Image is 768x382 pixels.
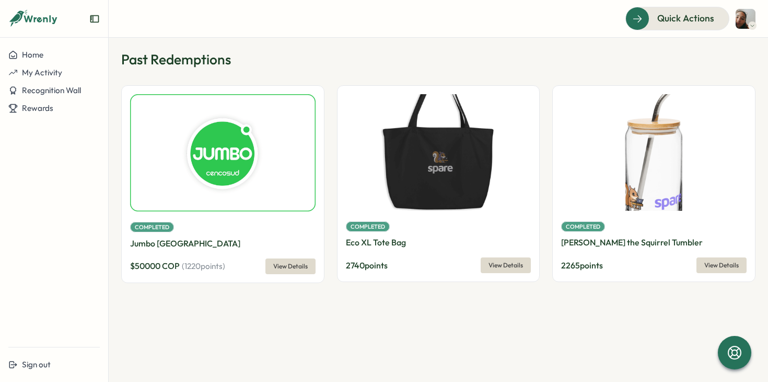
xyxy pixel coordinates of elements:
span: Sign out [22,359,51,369]
img: Sammy the Squirrel Tumbler [561,94,747,210]
span: Recognition Wall [22,85,81,95]
span: View Details [704,258,739,273]
span: Quick Actions [657,12,714,25]
span: Rewards [22,103,53,113]
button: Expand sidebar [89,14,100,24]
span: 2740 points [346,259,388,272]
span: View Details [488,258,523,273]
p: Jumbo [GEOGRAPHIC_DATA] [130,237,316,250]
span: Completed [346,221,390,232]
span: 2265 points [561,259,603,272]
p: Eco XL Tote Bag [346,236,531,249]
span: Home [22,50,43,60]
button: Quick Actions [625,7,729,30]
img: Eco XL Tote Bag [346,94,531,210]
p: Past Redemptions [121,50,755,69]
button: View Details [265,259,316,274]
p: [PERSON_NAME] the Squirrel Tumbler [561,236,747,249]
img: Sofia Fajardo [736,9,755,29]
span: ( 1220 points) [182,261,225,272]
span: $ 50000 COP [130,260,180,273]
img: Jumbo Colombia [130,94,316,211]
span: Completed [561,221,605,232]
button: View Details [481,257,531,273]
button: View Details [696,257,747,273]
span: Completed [130,222,174,232]
span: View Details [273,259,308,274]
span: My Activity [22,68,62,77]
